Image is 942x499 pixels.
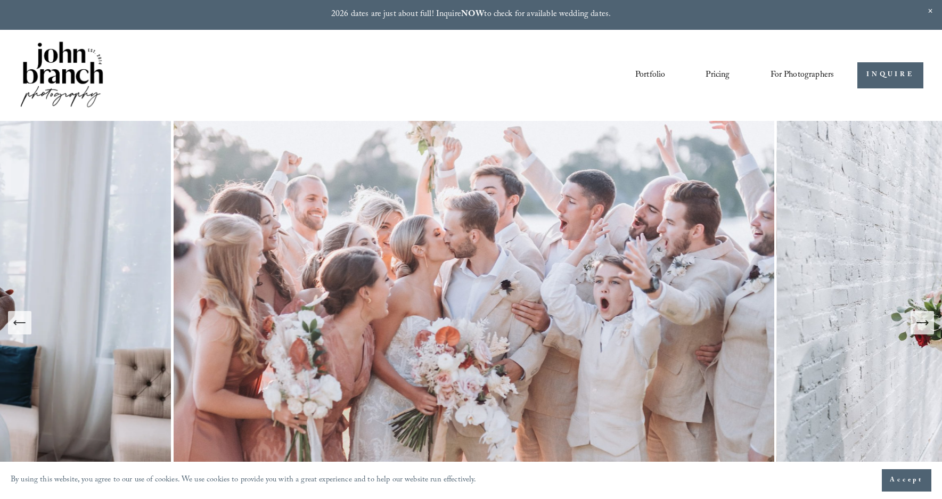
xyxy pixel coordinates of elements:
span: Accept [890,475,923,486]
button: Accept [882,469,931,492]
a: INQUIRE [857,62,923,88]
a: Pricing [706,66,730,84]
a: folder dropdown [771,66,834,84]
p: By using this website, you agree to our use of cookies. We use cookies to provide you with a grea... [11,473,477,488]
a: Portfolio [635,66,665,84]
button: Previous Slide [8,311,31,334]
button: Next Slide [911,311,934,334]
span: For Photographers [771,67,834,84]
img: John Branch IV Photography [19,39,105,111]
